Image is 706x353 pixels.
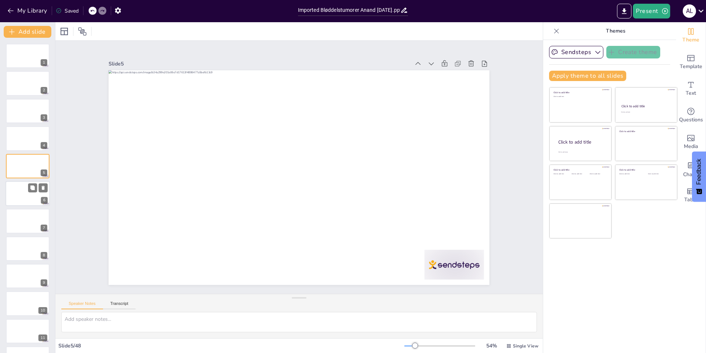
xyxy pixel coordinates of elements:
div: Click to add text [619,173,642,175]
div: Slide 5 / 48 [58,342,404,349]
span: Theme [682,36,699,44]
div: 6 [41,197,48,204]
span: Charts [683,171,699,179]
div: 11 [38,334,47,341]
div: 10 [6,291,49,316]
div: Click to add text [554,173,570,175]
button: Speaker Notes [61,301,103,309]
div: 2 [6,71,49,95]
div: Change the overall theme [676,22,706,49]
div: Add ready made slides [676,49,706,75]
div: Click to add title [558,139,606,145]
div: 4 [41,142,47,149]
div: 8 [41,252,47,259]
div: Click to add body [558,151,605,153]
div: Click to add text [572,173,588,175]
div: Add text boxes [676,75,706,102]
div: 10 [38,307,47,314]
button: Transcript [103,301,136,309]
div: Click to add title [619,130,672,132]
div: 11 [6,319,49,343]
div: Click to add text [621,111,670,113]
button: Duplicate Slide [28,183,37,192]
div: 4 [6,126,49,151]
span: Text [686,89,696,97]
div: Layout [58,26,70,37]
div: 5 [41,169,47,176]
div: 3 [6,99,49,123]
span: Table [684,196,698,204]
div: Add a table [676,182,706,209]
div: Click to add text [590,173,606,175]
button: Create theme [606,46,660,58]
div: 54 % [483,342,500,349]
span: Position [78,27,87,36]
div: 5 [6,154,49,178]
div: 9 [6,264,49,288]
span: Feedback [696,159,702,185]
div: Click to add title [554,91,606,94]
div: 1 [41,59,47,66]
button: a l [683,4,696,19]
div: Get real-time input from your audience [676,102,706,129]
div: Click to add text [648,173,671,175]
button: Export to PowerPoint [617,4,631,19]
span: Media [684,142,698,151]
div: Click to add title [619,168,672,171]
div: Click to add text [554,96,606,98]
div: Saved [56,7,79,14]
div: Add images, graphics, shapes or video [676,129,706,155]
div: 3 [41,114,47,121]
button: Delete Slide [39,183,48,192]
input: Insert title [298,5,401,16]
div: 1 [6,44,49,68]
span: Questions [679,116,703,124]
div: 7 [6,209,49,233]
button: Apply theme to all slides [549,71,626,81]
div: Add charts and graphs [676,155,706,182]
button: Feedback - Show survey [692,151,706,202]
button: My Library [6,5,50,17]
div: 2 [41,87,47,94]
button: Add slide [4,26,51,38]
button: Sendsteps [549,46,603,58]
p: Themes [562,22,669,40]
div: Click to add title [621,104,671,108]
div: 9 [41,279,47,286]
div: 6 [6,181,50,206]
span: Template [680,63,702,71]
div: 8 [6,236,49,261]
button: Present [633,4,670,19]
div: 7 [41,225,47,231]
span: Single View [513,343,538,349]
div: Slide 5 [253,159,517,316]
div: Click to add title [554,168,606,171]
